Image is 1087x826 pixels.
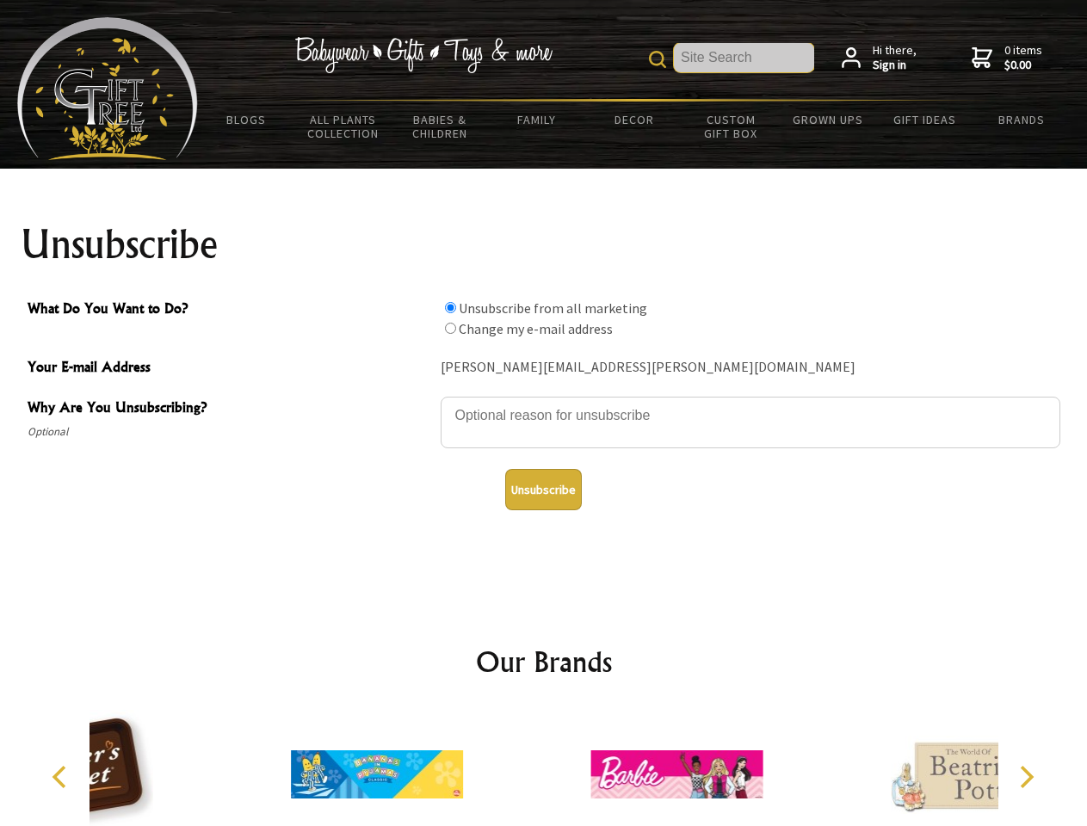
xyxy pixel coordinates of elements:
a: Decor [585,102,682,138]
textarea: Why Are You Unsubscribing? [441,397,1060,448]
span: 0 items [1004,42,1042,73]
a: 0 items$0.00 [972,43,1042,73]
a: Babies & Children [392,102,489,151]
span: Hi there, [873,43,917,73]
button: Unsubscribe [505,469,582,510]
a: Custom Gift Box [682,102,780,151]
a: All Plants Collection [295,102,392,151]
button: Next [1007,758,1045,796]
div: [PERSON_NAME][EMAIL_ADDRESS][PERSON_NAME][DOMAIN_NAME] [441,354,1060,381]
label: Unsubscribe from all marketing [459,299,647,317]
input: Site Search [674,43,814,72]
a: BLOGS [198,102,295,138]
a: Grown Ups [779,102,876,138]
button: Previous [43,758,81,796]
span: Your E-mail Address [28,356,432,381]
a: Family [489,102,586,138]
img: Babyware - Gifts - Toys and more... [17,17,198,160]
img: product search [649,51,666,68]
span: What Do You Want to Do? [28,298,432,323]
a: Gift Ideas [876,102,973,138]
a: Hi there,Sign in [842,43,917,73]
label: Change my e-mail address [459,320,613,337]
h1: Unsubscribe [21,224,1067,265]
strong: Sign in [873,58,917,73]
span: Why Are You Unsubscribing? [28,397,432,422]
h2: Our Brands [34,641,1053,682]
input: What Do You Want to Do? [445,302,456,313]
a: Brands [973,102,1071,138]
input: What Do You Want to Do? [445,323,456,334]
img: Babywear - Gifts - Toys & more [294,37,553,73]
strong: $0.00 [1004,58,1042,73]
span: Optional [28,422,432,442]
